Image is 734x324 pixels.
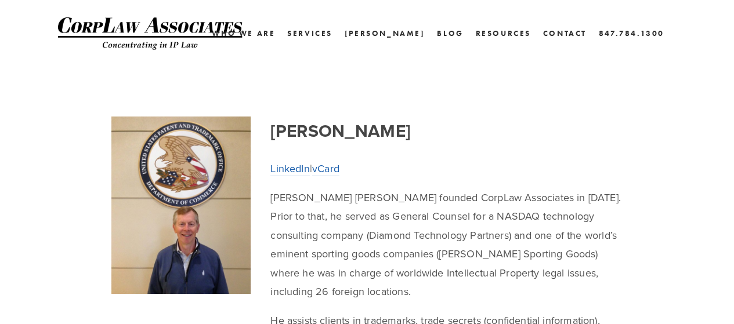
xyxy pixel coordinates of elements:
p: [PERSON_NAME] [PERSON_NAME] founded CorpLaw Associates in [DATE]. Prior to that, he served as Gen... [270,188,623,301]
a: vCard [312,161,339,177]
a: Resources [476,29,531,38]
a: Who We Are [212,25,275,42]
a: Services [287,25,332,42]
p: | [270,159,623,178]
a: [PERSON_NAME] [345,25,425,42]
img: Charlie.JPG [111,117,251,294]
strong: [PERSON_NAME] [270,118,410,143]
a: LinkedIn [270,161,309,177]
a: Contact [543,25,587,42]
img: CorpLaw IP Law Firm [58,17,244,50]
a: Blog [437,25,463,42]
a: 847.784.1300 [599,25,664,42]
